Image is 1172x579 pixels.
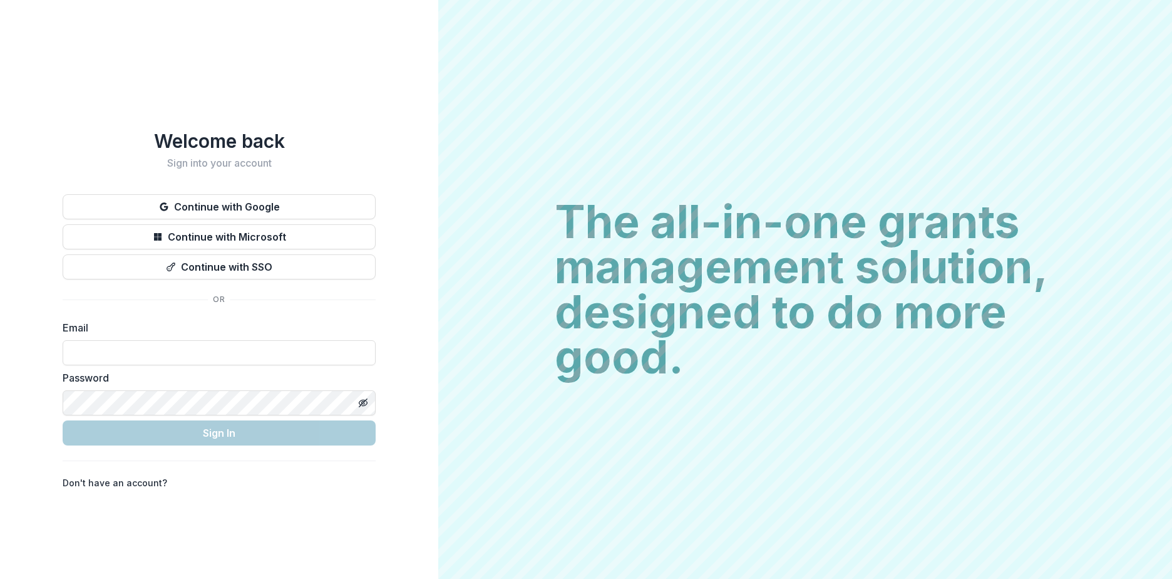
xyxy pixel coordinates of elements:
p: Don't have an account? [63,476,167,489]
label: Email [63,320,368,335]
button: Continue with Microsoft [63,224,376,249]
h1: Welcome back [63,130,376,152]
button: Continue with SSO [63,254,376,279]
label: Password [63,370,368,385]
button: Continue with Google [63,194,376,219]
button: Toggle password visibility [353,393,373,413]
button: Sign In [63,420,376,446]
h2: Sign into your account [63,157,376,169]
